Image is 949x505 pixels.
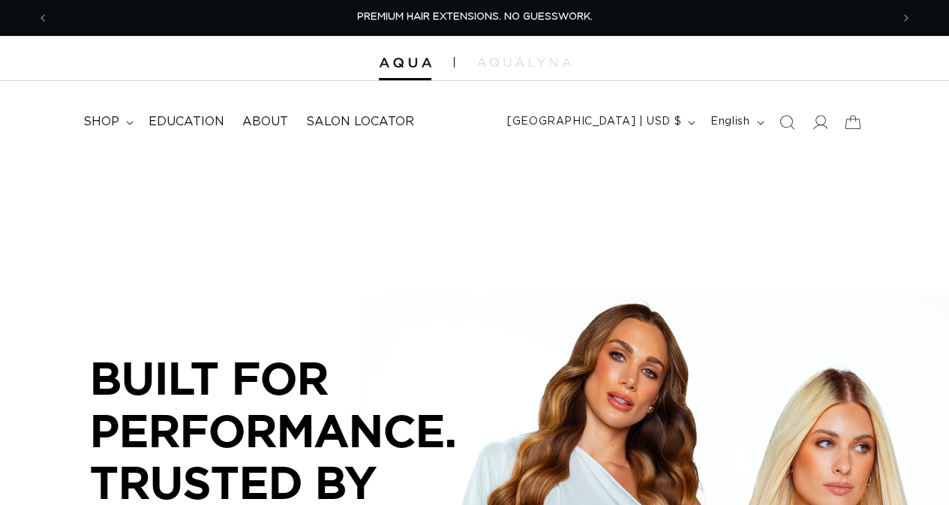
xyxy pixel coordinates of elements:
summary: Search [770,106,803,139]
a: Education [140,105,233,139]
img: Aqua Hair Extensions [379,58,431,68]
img: aqualyna.com [477,58,571,67]
button: [GEOGRAPHIC_DATA] | USD $ [498,108,701,137]
a: About [233,105,297,139]
span: Education [149,114,224,130]
button: Next announcement [890,4,923,32]
button: English [701,108,770,137]
span: About [242,114,288,130]
a: Salon Locator [297,105,423,139]
button: Previous announcement [26,4,59,32]
summary: shop [74,105,140,139]
span: shop [83,114,119,130]
span: Salon Locator [306,114,414,130]
span: English [710,114,749,130]
span: [GEOGRAPHIC_DATA] | USD $ [507,114,681,130]
span: PREMIUM HAIR EXTENSIONS. NO GUESSWORK. [357,12,593,22]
